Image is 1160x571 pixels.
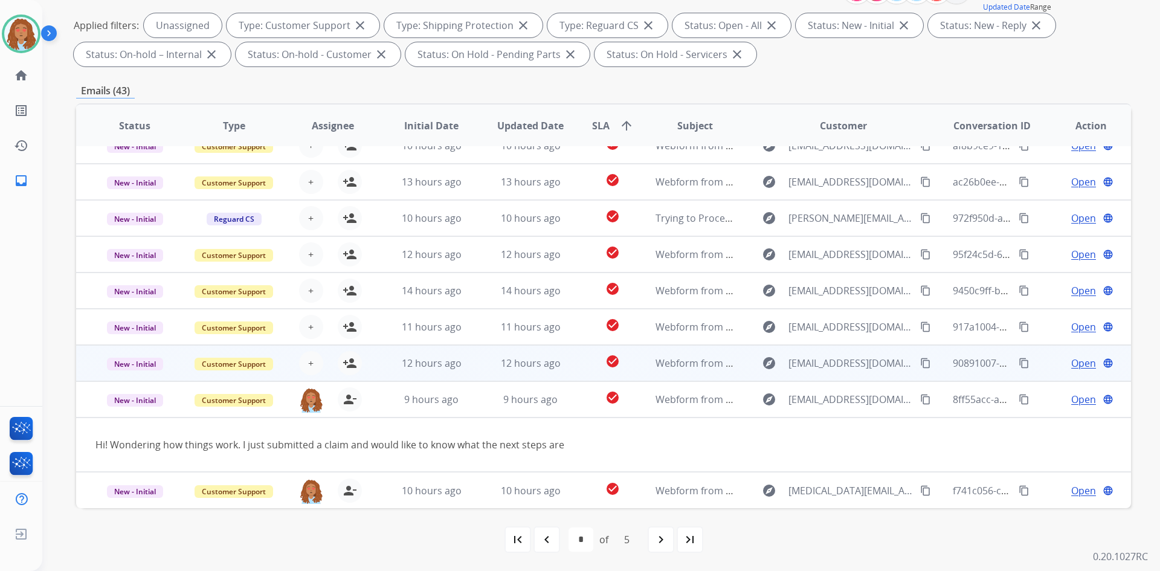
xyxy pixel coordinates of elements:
[762,247,776,262] mat-icon: explore
[343,175,357,189] mat-icon: person_add
[730,47,744,62] mat-icon: close
[820,118,867,133] span: Customer
[953,356,1138,370] span: 90891007-6de9-499f-8a55-0927168b7daa
[195,394,273,407] span: Customer Support
[762,320,776,334] mat-icon: explore
[107,485,163,498] span: New - Initial
[656,211,770,225] span: Trying to Process a Claim
[656,393,929,406] span: Webform from [EMAIL_ADDRESS][DOMAIN_NAME] on [DATE]
[605,482,620,496] mat-icon: check_circle
[1071,356,1096,370] span: Open
[299,479,323,504] img: agent-avatar
[656,356,929,370] span: Webform from [EMAIL_ADDRESS][DOMAIN_NAME] on [DATE]
[762,392,776,407] mat-icon: explore
[953,284,1132,297] span: 9450c9ff-bcaa-432a-bd5f-d5a63a3fa3d6
[402,320,462,334] span: 11 hours ago
[599,532,608,547] div: of
[299,170,323,194] button: +
[1071,392,1096,407] span: Open
[14,138,28,153] mat-icon: history
[308,283,314,298] span: +
[1103,285,1113,296] mat-icon: language
[953,175,1136,189] span: ac26b0ee-befe-4f28-8c16-1d4d823e03ab
[983,2,1051,12] span: Range
[1071,247,1096,262] span: Open
[953,320,1138,334] span: 917a1004-9310-423d-b62d-fa60086933e8
[501,175,561,189] span: 13 hours ago
[605,282,620,296] mat-icon: check_circle
[107,249,163,262] span: New - Initial
[762,356,776,370] mat-icon: explore
[207,213,262,225] span: Reguard CS
[656,175,929,189] span: Webform from [EMAIL_ADDRESS][DOMAIN_NAME] on [DATE]
[605,209,620,224] mat-icon: check_circle
[308,247,314,262] span: +
[1019,394,1029,405] mat-icon: content_copy
[920,249,931,260] mat-icon: content_copy
[95,437,914,452] div: Hi! Wondering how things work. I just submitted a claim and would like to know what the next step...
[547,13,668,37] div: Type: Reguard CS
[641,18,656,33] mat-icon: close
[299,242,323,266] button: +
[614,527,639,552] div: 5
[402,211,462,225] span: 10 hours ago
[404,393,459,406] span: 9 hours ago
[1071,211,1096,225] span: Open
[299,206,323,230] button: +
[1019,285,1029,296] mat-icon: content_copy
[762,175,776,189] mat-icon: explore
[107,176,163,189] span: New - Initial
[74,18,139,33] p: Applied filters:
[605,318,620,332] mat-icon: check_circle
[592,118,610,133] span: SLA
[897,18,911,33] mat-icon: close
[920,176,931,187] mat-icon: content_copy
[1103,358,1113,369] mat-icon: language
[501,284,561,297] span: 14 hours ago
[1103,213,1113,224] mat-icon: language
[404,118,459,133] span: Initial Date
[563,47,578,62] mat-icon: close
[299,351,323,375] button: +
[796,13,923,37] div: Status: New - Initial
[144,13,222,37] div: Unassigned
[343,320,357,334] mat-icon: person_add
[764,18,779,33] mat-icon: close
[299,387,323,413] img: agent-avatar
[195,358,273,370] span: Customer Support
[308,356,314,370] span: +
[920,394,931,405] mat-icon: content_copy
[107,321,163,334] span: New - Initial
[501,211,561,225] span: 10 hours ago
[920,485,931,496] mat-icon: content_copy
[1103,321,1113,332] mat-icon: language
[920,358,931,369] mat-icon: content_copy
[1103,394,1113,405] mat-icon: language
[953,211,1136,225] span: 972f950d-a381-47a2-85c7-6689e454539c
[1103,485,1113,496] mat-icon: language
[107,213,163,225] span: New - Initial
[405,42,590,66] div: Status: On Hold - Pending Parts
[788,211,913,225] span: [PERSON_NAME][EMAIL_ADDRESS][DOMAIN_NAME]
[353,18,367,33] mat-icon: close
[14,103,28,118] mat-icon: list_alt
[299,315,323,339] button: +
[1019,358,1029,369] mat-icon: content_copy
[1071,320,1096,334] span: Open
[402,248,462,261] span: 12 hours ago
[762,211,776,225] mat-icon: explore
[107,285,163,298] span: New - Initial
[308,175,314,189] span: +
[236,42,401,66] div: Status: On-hold - Customer
[343,392,357,407] mat-icon: person_remove
[605,390,620,405] mat-icon: check_circle
[195,285,273,298] span: Customer Support
[503,393,558,406] span: 9 hours ago
[402,284,462,297] span: 14 hours ago
[195,176,273,189] span: Customer Support
[920,321,931,332] mat-icon: content_copy
[1093,549,1148,564] p: 0.20.1027RC
[920,213,931,224] mat-icon: content_copy
[656,320,929,334] span: Webform from [EMAIL_ADDRESS][DOMAIN_NAME] on [DATE]
[1019,176,1029,187] mat-icon: content_copy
